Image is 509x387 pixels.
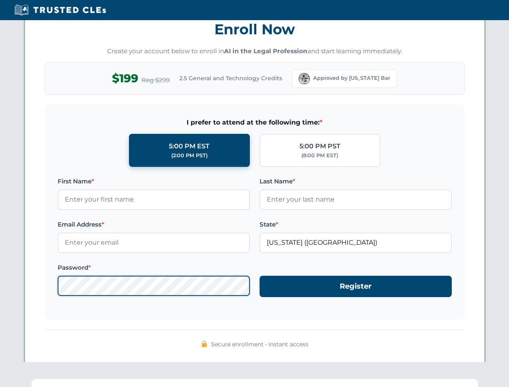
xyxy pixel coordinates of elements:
[260,220,452,229] label: State
[201,341,208,347] img: 🔒
[12,4,108,16] img: Trusted CLEs
[58,220,250,229] label: Email Address
[179,74,282,83] span: 2.5 General and Technology Credits
[58,117,452,128] span: I prefer to attend at the following time:
[141,75,170,85] span: Reg $299
[299,73,310,84] img: Florida Bar
[313,74,390,82] span: Approved by [US_STATE] Bar
[45,47,465,56] p: Create your account below to enroll in and start learning immediately.
[169,141,210,152] div: 5:00 PM EST
[260,177,452,186] label: Last Name
[58,233,250,253] input: Enter your email
[58,189,250,210] input: Enter your first name
[112,69,138,87] span: $199
[171,152,208,160] div: (2:00 PM PST)
[260,233,452,253] input: Florida (FL)
[224,47,307,55] strong: AI in the Legal Profession
[58,177,250,186] label: First Name
[260,189,452,210] input: Enter your last name
[260,276,452,297] button: Register
[301,152,338,160] div: (8:00 PM EST)
[299,141,341,152] div: 5:00 PM PST
[211,340,308,349] span: Secure enrollment • Instant access
[45,17,465,42] h3: Enroll Now
[58,263,250,273] label: Password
